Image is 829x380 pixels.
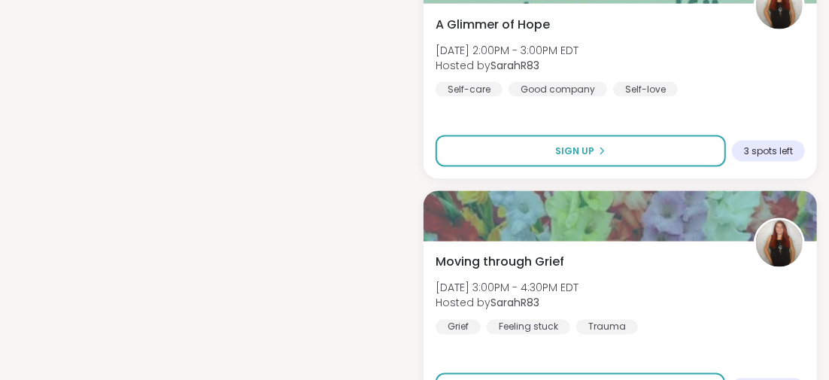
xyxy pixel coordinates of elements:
[436,296,578,311] span: Hosted by
[490,296,539,311] b: SarahR83
[436,58,578,73] span: Hosted by
[744,145,793,157] span: 3 spots left
[436,43,578,58] span: [DATE] 2:00PM - 3:00PM EDT
[509,82,607,97] div: Good company
[756,220,803,267] img: SarahR83
[613,82,678,97] div: Self-love
[436,135,726,167] button: Sign Up
[490,58,539,73] b: SarahR83
[436,320,481,335] div: Grief
[436,16,550,34] span: A Glimmer of Hope
[576,320,638,335] div: Trauma
[555,144,594,158] span: Sign Up
[436,281,578,296] span: [DATE] 3:00PM - 4:30PM EDT
[436,254,564,272] span: Moving through Grief
[436,82,503,97] div: Self-care
[487,320,570,335] div: Feeling stuck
